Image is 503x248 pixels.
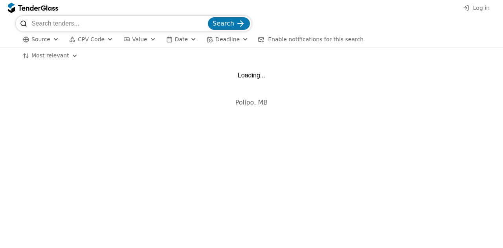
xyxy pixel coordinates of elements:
[66,35,116,44] button: CPV Code
[120,35,159,44] button: Value
[268,36,363,42] span: Enable notifications for this search
[31,36,50,42] span: Source
[215,36,240,42] span: Deadline
[31,16,206,31] input: Search tenders...
[175,36,188,42] span: Date
[461,3,492,13] button: Log in
[473,5,490,11] span: Log in
[20,35,62,44] button: Source
[163,35,200,44] button: Date
[238,72,265,79] div: Loading...
[78,36,105,42] span: CPV Code
[208,17,250,30] button: Search
[204,35,251,44] button: Deadline
[235,99,268,106] span: Polipo, MB
[132,36,147,42] span: Value
[213,20,234,27] span: Search
[255,35,366,44] button: Enable notifications for this search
